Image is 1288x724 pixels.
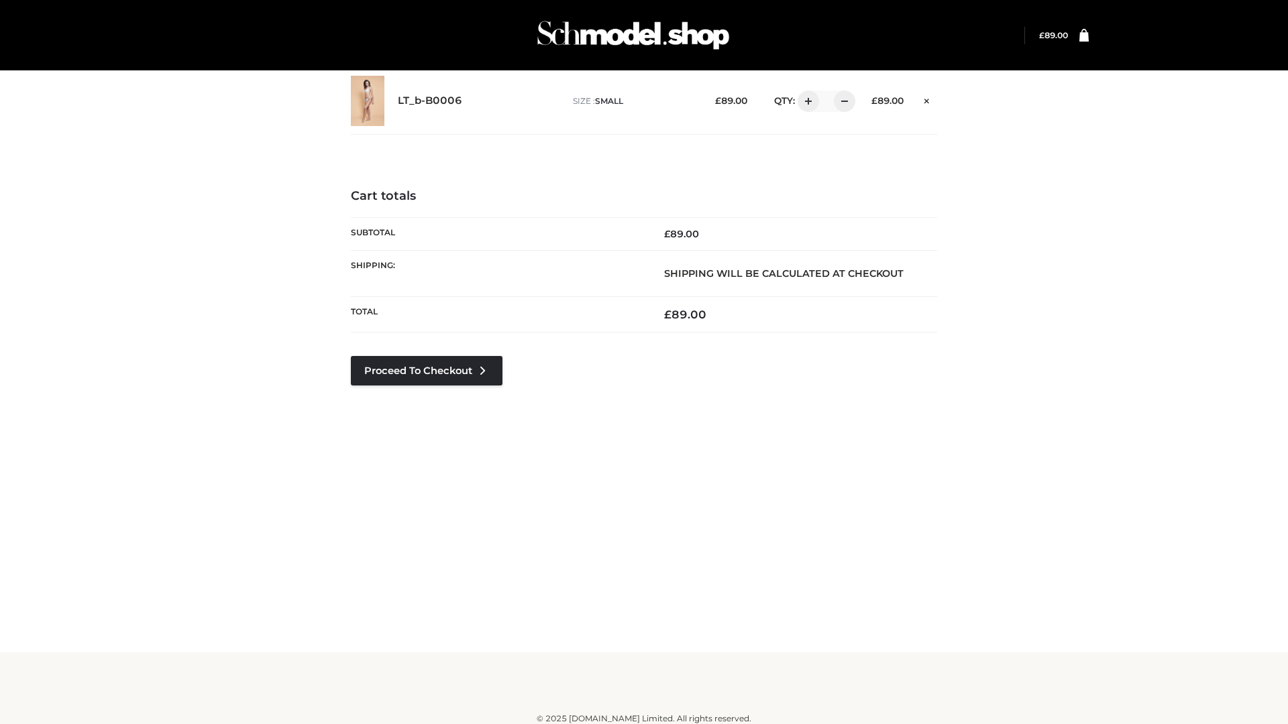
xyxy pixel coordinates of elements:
[715,95,721,106] span: £
[351,356,502,385] a: Proceed to Checkout
[664,308,672,321] span: £
[533,9,734,62] img: Schmodel Admin 964
[1039,30,1068,40] bdi: 89.00
[871,95,877,106] span: £
[664,308,706,321] bdi: 89.00
[351,250,644,296] th: Shipping:
[351,297,644,333] th: Total
[917,90,937,108] a: Remove this item
[573,95,694,107] p: size :
[1039,30,1044,40] span: £
[664,228,699,240] bdi: 89.00
[761,90,851,112] div: QTY:
[351,76,384,126] img: LT_b-B0006 - SMALL
[664,267,904,280] strong: Shipping will be calculated at checkout
[664,228,670,240] span: £
[871,95,904,106] bdi: 89.00
[595,96,623,106] span: SMALL
[1039,30,1068,40] a: £89.00
[351,217,644,250] th: Subtotal
[715,95,747,106] bdi: 89.00
[351,189,937,204] h4: Cart totals
[398,95,462,107] a: LT_b-B0006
